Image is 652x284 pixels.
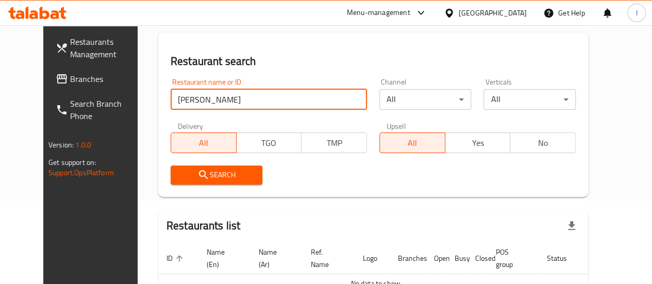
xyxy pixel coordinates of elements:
a: Restaurants Management [47,29,152,66]
span: POS group [496,246,526,271]
div: Menu-management [347,7,410,19]
a: Branches [47,66,152,91]
span: Search [179,169,255,181]
th: Open [426,243,446,274]
span: No [514,136,572,151]
span: Name (Ar) [259,246,290,271]
th: Branches [390,243,426,274]
span: Search Branch Phone [70,97,144,122]
button: Search [171,165,263,185]
span: Ref. Name [311,246,342,271]
th: Closed [467,243,488,274]
div: All [483,89,576,110]
span: All [175,136,232,151]
span: Version: [48,138,74,152]
span: Branches [70,73,144,85]
div: [GEOGRAPHIC_DATA] [459,7,527,19]
label: Delivery [178,122,204,129]
input: Search for restaurant name or ID.. [171,89,367,110]
span: Status [547,252,580,264]
button: All [379,132,445,153]
button: Yes [445,132,511,153]
div: Export file [559,213,584,238]
button: TMP [301,132,367,153]
span: Get support on: [48,156,96,169]
span: Restaurants Management [70,36,144,60]
th: Busy [446,243,467,274]
span: 1.0.0 [75,138,91,152]
button: No [510,132,576,153]
button: All [171,132,237,153]
span: TMP [306,136,363,151]
label: Upsell [387,122,406,129]
th: Logo [355,243,390,274]
a: Search Branch Phone [47,91,152,128]
span: All [384,136,441,151]
span: I [636,7,637,19]
div: All [379,89,472,110]
a: Support.OpsPlatform [48,166,114,179]
h2: Restaurants list [166,218,240,233]
span: ID [166,252,186,264]
button: TGO [236,132,302,153]
span: TGO [241,136,298,151]
span: Yes [449,136,507,151]
h2: Restaurant search [171,54,576,69]
span: Name (En) [207,246,238,271]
